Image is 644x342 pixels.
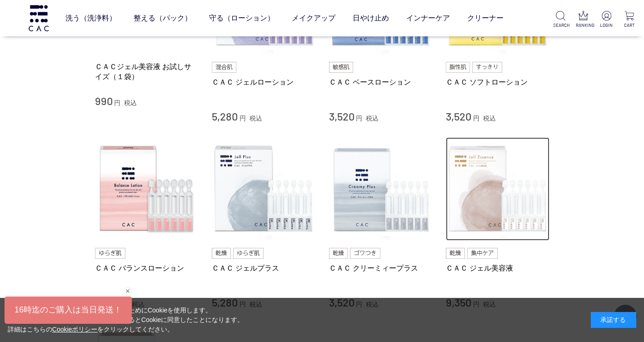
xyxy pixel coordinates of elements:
[329,263,433,273] a: ＣＡＣ クリーミィープラス
[473,115,479,122] span: 円
[329,110,354,123] span: 3,520
[472,62,502,73] img: すっきり
[576,11,590,29] a: RANKING
[446,263,549,273] a: ＣＡＣ ジェル美容液
[209,5,275,31] a: 守る（ローション）
[95,137,199,241] img: ＣＡＣ バランスローション
[65,5,116,31] a: 洗う（洗浄料）
[446,248,465,259] img: 乾燥
[329,137,433,241] img: ＣＡＣ クリーミィープラス
[483,115,496,122] span: 税込
[250,115,262,122] span: 税込
[591,312,636,328] div: 承諾する
[114,99,120,106] span: 円
[134,5,192,31] a: 整える（パック）
[212,77,315,87] a: ＣＡＣ ジェルローション
[356,115,362,122] span: 円
[622,11,637,29] a: CART
[212,62,236,73] img: 混合肌
[212,137,315,241] img: ＣＡＣ ジェルプラス
[212,248,231,259] img: 乾燥
[233,248,264,259] img: ゆらぎ肌
[366,115,379,122] span: 税込
[329,62,354,73] img: 敏感肌
[446,110,471,123] span: 3,520
[622,22,637,29] p: CART
[329,248,348,259] img: 乾燥
[446,296,471,309] span: 9,350
[599,11,614,29] a: LOGIN
[292,5,335,31] a: メイクアップ
[353,5,389,31] a: 日やけ止め
[212,110,238,123] span: 5,280
[95,248,126,259] img: ゆらぎ肌
[599,22,614,29] p: LOGIN
[350,248,380,259] img: ゴワつき
[329,296,354,309] span: 3,520
[212,296,238,309] span: 5,280
[467,5,504,31] a: クリーナー
[95,94,113,107] span: 990
[576,22,590,29] p: RANKING
[406,5,450,31] a: インナーケア
[27,5,50,31] img: logo
[553,11,568,29] a: SEARCH
[124,99,137,106] span: 税込
[446,137,549,241] img: ＣＡＣ ジェル美容液
[467,248,498,259] img: 集中ケア
[446,77,549,87] a: ＣＡＣ ソフトローション
[52,326,98,333] a: Cookieポリシー
[95,62,199,81] a: ＣＡＣジェル美容液 お試しサイズ（１袋）
[212,263,315,273] a: ＣＡＣ ジェルプラス
[95,296,120,309] span: 3,520
[446,62,470,73] img: 脂性肌
[329,77,433,87] a: ＣＡＣ ベースローション
[553,22,568,29] p: SEARCH
[240,115,246,122] span: 円
[95,263,199,273] a: ＣＡＣ バランスローション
